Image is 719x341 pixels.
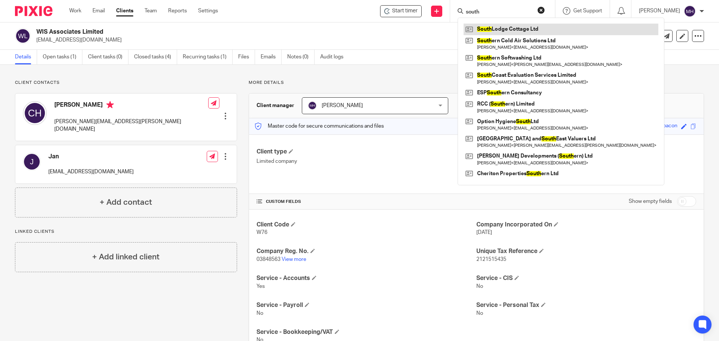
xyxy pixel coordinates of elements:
[257,328,476,336] h4: Service - Bookkeeping/VAT
[476,274,696,282] h4: Service - CIS
[476,301,696,309] h4: Service - Personal Tax
[36,36,602,44] p: [EMAIL_ADDRESS][DOMAIN_NAME]
[257,199,476,205] h4: CUSTOM FIELDS
[476,311,483,316] span: No
[257,311,263,316] span: No
[198,7,218,15] a: Settings
[257,158,476,165] p: Limited company
[476,221,696,229] h4: Company Incorporated On
[392,7,418,15] span: Start timer
[639,7,680,15] p: [PERSON_NAME]
[257,148,476,156] h4: Client type
[255,122,384,130] p: Master code for secure communications and files
[15,6,52,16] img: Pixie
[380,5,422,17] div: WIS Associates Limited
[183,50,233,64] a: Recurring tasks (1)
[168,7,187,15] a: Reports
[100,197,152,208] h4: + Add contact
[257,301,476,309] h4: Service - Payroll
[15,28,31,44] img: svg%3E
[476,284,483,289] span: No
[465,9,533,16] input: Search
[92,251,160,263] h4: + Add linked client
[573,8,602,13] span: Get Support
[476,230,492,235] span: [DATE]
[88,50,128,64] a: Client tasks (0)
[92,7,105,15] a: Email
[257,247,476,255] h4: Company Reg. No.
[476,247,696,255] h4: Unique Tax Reference
[48,153,134,161] h4: Jan
[15,80,237,86] p: Client contacts
[145,7,157,15] a: Team
[23,153,41,171] img: svg%3E
[238,50,255,64] a: Files
[257,221,476,229] h4: Client Code
[261,50,282,64] a: Emails
[134,50,177,64] a: Closed tasks (4)
[54,118,208,133] p: [PERSON_NAME][EMAIL_ADDRESS][PERSON_NAME][DOMAIN_NAME]
[54,101,208,110] h4: [PERSON_NAME]
[537,6,545,14] button: Clear
[684,5,696,17] img: svg%3E
[106,101,114,109] i: Primary
[287,50,315,64] a: Notes (0)
[322,103,363,108] span: [PERSON_NAME]
[629,198,672,205] label: Show empty fields
[257,102,294,109] h3: Client manager
[15,50,37,64] a: Details
[15,229,237,235] p: Linked clients
[48,168,134,176] p: [EMAIL_ADDRESS][DOMAIN_NAME]
[476,257,506,262] span: 2121515435
[69,7,81,15] a: Work
[282,257,306,262] a: View more
[257,284,265,289] span: Yes
[320,50,349,64] a: Audit logs
[308,101,317,110] img: svg%3E
[257,257,280,262] span: 03848563
[43,50,82,64] a: Open tasks (1)
[249,80,704,86] p: More details
[23,101,47,125] img: svg%3E
[36,28,489,36] h2: WIS Associates Limited
[257,274,476,282] h4: Service - Accounts
[116,7,133,15] a: Clients
[257,230,267,235] span: W76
